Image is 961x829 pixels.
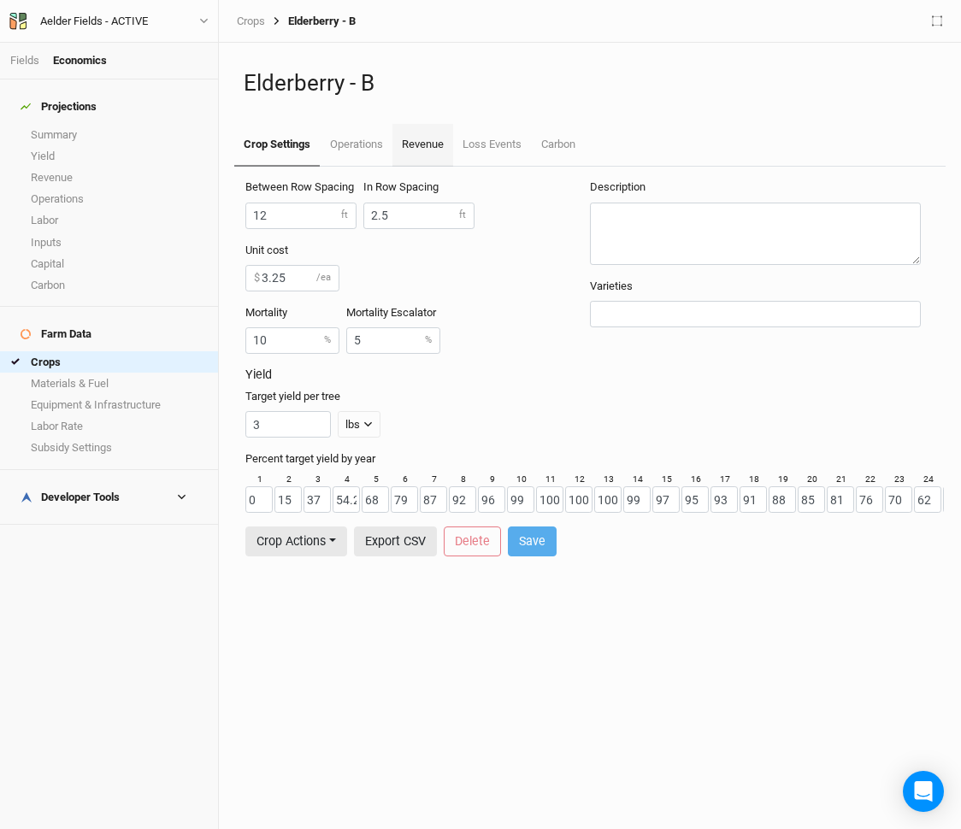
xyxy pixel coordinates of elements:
label: % [425,334,432,348]
label: 4 [345,473,350,486]
div: Farm Data [21,327,91,341]
label: 3 [315,473,321,486]
label: 10 [516,473,527,486]
div: lbs [345,416,360,433]
label: Varieties [590,279,633,294]
button: Save [508,526,557,556]
div: Elderberry - B [265,15,356,28]
label: /ea [316,271,331,285]
div: Economics [53,53,107,68]
label: 19 [778,473,788,486]
label: 13 [604,473,614,486]
label: Between Row Spacing [245,179,354,195]
a: Crops [237,15,265,28]
div: Projections [21,100,97,114]
label: Target yield per tree [245,389,340,404]
label: $ [254,270,260,285]
label: Description [590,179,646,195]
label: 5 [374,473,379,486]
label: 20 [807,473,817,486]
label: 9 [490,473,495,486]
button: Crop Actions [245,526,347,556]
a: Fields [10,54,39,67]
label: % [324,334,331,348]
a: Revenue [392,124,453,167]
label: 22 [865,473,876,486]
label: Unit cost [245,243,288,258]
h3: Yield [245,367,934,382]
label: 18 [749,473,759,486]
a: Crop Settings [234,124,320,167]
button: lbs [338,411,380,438]
label: 1 [257,473,262,486]
label: 7 [432,473,437,486]
button: Delete [444,526,501,556]
label: Percent target yield by year [245,451,375,467]
label: ft [341,209,348,222]
button: Aelder Fields - ACTIVE [9,12,209,31]
label: 24 [923,473,934,486]
label: 12 [575,473,585,486]
a: Carbon [532,124,585,165]
h4: Developer Tools [10,480,208,514]
label: In Row Spacing [363,179,439,195]
div: Open Intercom Messenger [903,771,944,812]
button: Export CSV [354,526,437,556]
label: 6 [403,473,408,486]
a: Loss Events [453,124,531,165]
label: 16 [691,473,701,486]
label: 14 [633,473,643,486]
label: 15 [662,473,672,486]
div: Developer Tools [21,491,120,504]
a: Operations [320,124,392,165]
label: 2 [286,473,292,486]
div: Aelder Fields - ACTIVE [40,13,148,30]
label: Mortality Escalator [346,305,436,320]
label: ft [459,209,466,222]
label: 21 [836,473,846,486]
label: 8 [461,473,466,486]
label: 23 [894,473,905,486]
label: Mortality [245,305,287,320]
h1: Elderberry - B [244,70,936,97]
label: 11 [545,473,556,486]
label: 17 [720,473,730,486]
